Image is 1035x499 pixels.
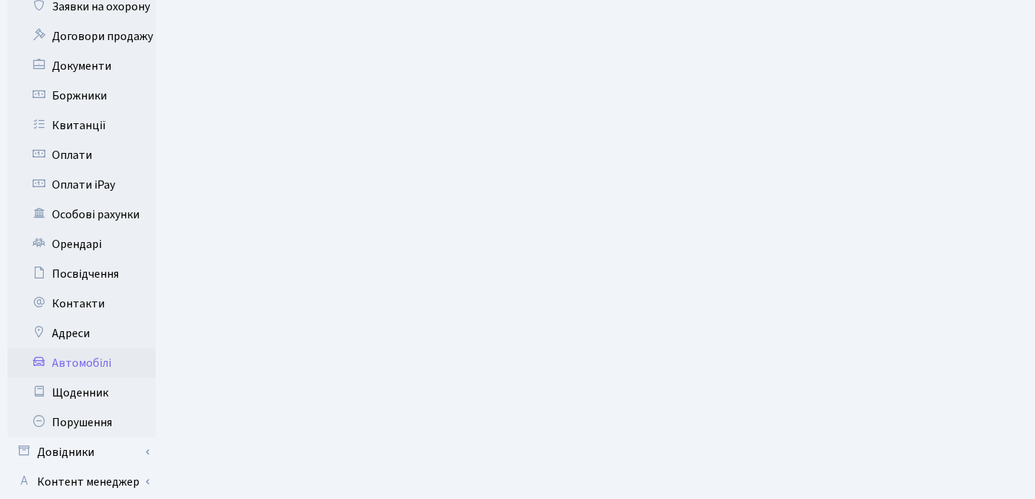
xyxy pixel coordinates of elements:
a: Порушення [7,408,156,437]
a: Контакти [7,289,156,319]
a: Квитанції [7,111,156,140]
a: Орендарі [7,229,156,259]
a: Довідники [7,437,156,467]
a: Документи [7,51,156,81]
a: Оплати iPay [7,170,156,200]
a: Боржники [7,81,156,111]
a: Посвідчення [7,259,156,289]
a: Щоденник [7,378,156,408]
a: Контент менеджер [7,467,156,497]
a: Автомобілі [7,348,156,378]
a: Договори продажу [7,22,156,51]
a: Оплати [7,140,156,170]
a: Адреси [7,319,156,348]
a: Особові рахунки [7,200,156,229]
